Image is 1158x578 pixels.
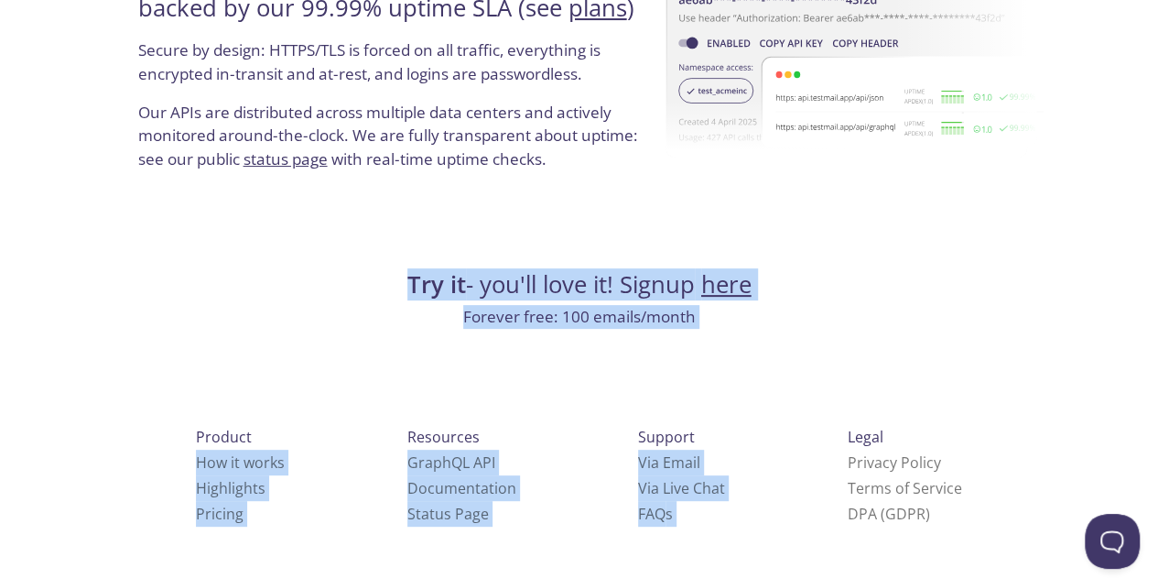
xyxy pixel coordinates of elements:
a: Status Page [407,504,489,524]
p: Secure by design: HTTPS/TLS is forced on all traffic, everything is encrypted in-transit and at-r... [138,38,648,100]
a: Highlights [196,478,265,498]
a: here [701,268,752,300]
a: Documentation [407,478,516,498]
span: s [666,504,673,524]
a: DPA (GDPR) [848,504,930,524]
p: Forever free: 100 emails/month [133,305,1026,329]
a: Via Email [638,453,700,473]
p: Our APIs are distributed across multiple data centers and actively monitored around-the-clock. We... [138,101,648,186]
a: GraphQL API [407,453,495,473]
h4: - you'll love it! Signup [133,269,1026,300]
span: Resources [407,427,480,447]
iframe: Help Scout Beacon - Open [1085,514,1140,569]
a: Privacy Policy [848,453,941,473]
a: How it works [196,453,285,473]
span: Legal [848,427,883,447]
span: Support [638,427,695,447]
a: Terms of Service [848,478,962,498]
span: Product [196,427,252,447]
a: status page [244,148,328,169]
a: Via Live Chat [638,478,725,498]
a: FAQ [638,504,673,524]
a: Pricing [196,504,244,524]
strong: Try it [407,268,466,300]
